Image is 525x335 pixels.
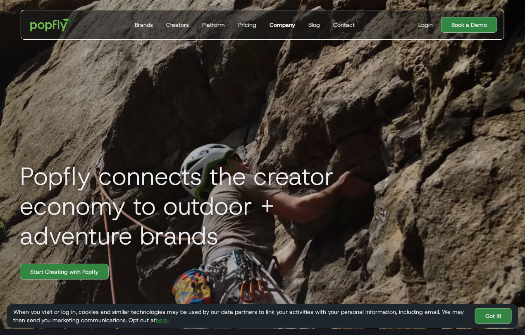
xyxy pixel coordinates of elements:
[305,10,323,39] a: Blog
[20,264,109,280] a: Start Creating with Popfly
[418,21,433,29] div: Login
[24,12,78,37] a: home
[415,21,436,29] a: Login
[266,10,298,39] a: Company
[13,161,382,251] h1: Popfly connects the creator economy to outdoor + adventure brands
[330,10,358,39] a: Contact
[131,10,156,39] a: Brands
[13,308,468,324] div: When you visit or log in, cookies and similar technologies may be used by our data partners to li...
[270,21,295,29] div: Company
[156,316,167,324] a: here
[441,17,497,33] a: Book a Demo
[308,21,320,29] div: Blog
[333,21,355,29] div: Contact
[166,21,189,29] div: Creators
[475,308,512,324] a: Got It!
[135,21,153,29] div: Brands
[163,10,192,39] a: Creators
[199,10,228,39] a: Platform
[202,21,225,29] div: Platform
[235,10,260,39] a: Pricing
[238,21,256,29] div: Pricing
